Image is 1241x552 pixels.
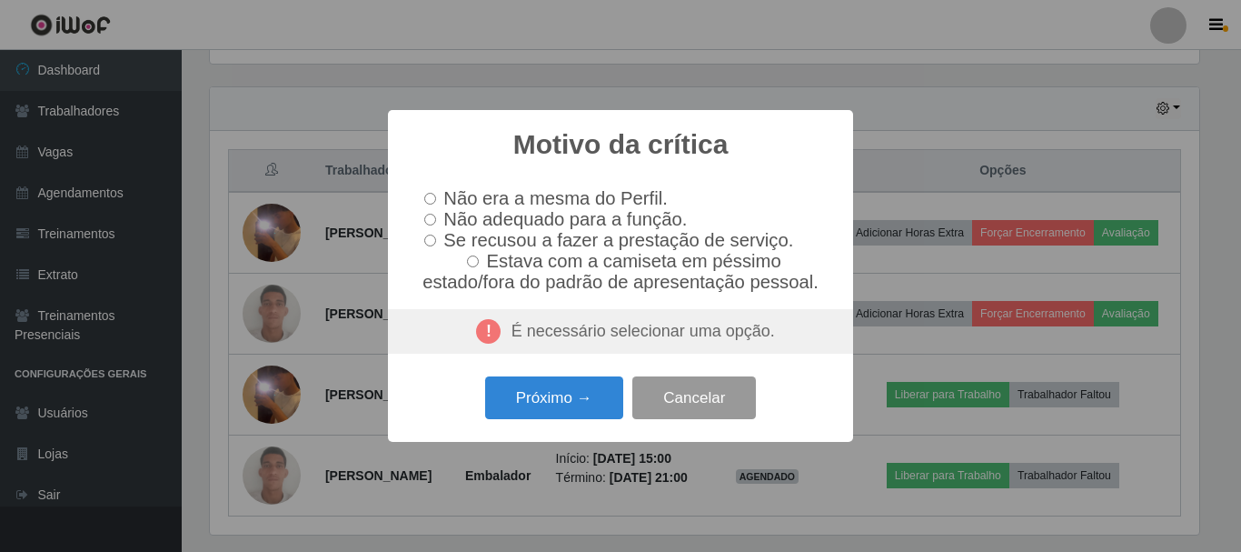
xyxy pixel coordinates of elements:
[443,230,793,250] span: Se recusou a fazer a prestação de serviço.
[424,235,436,246] input: Se recusou a fazer a prestação de serviço.
[513,128,729,161] h2: Motivo da crítica
[443,188,667,208] span: Não era a mesma do Perfil.
[485,376,623,419] button: Próximo →
[467,256,479,267] input: Estava com a camiseta em péssimo estado/fora do padrão de apresentação pessoal.
[632,376,756,419] button: Cancelar
[424,214,436,226] input: Não adequado para a função.
[388,309,853,355] div: É necessário selecionar uma opção.
[422,251,819,292] span: Estava com a camiseta em péssimo estado/fora do padrão de apresentação pessoal.
[424,193,436,205] input: Não era a mesma do Perfil.
[443,209,687,229] span: Não adequado para a função.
